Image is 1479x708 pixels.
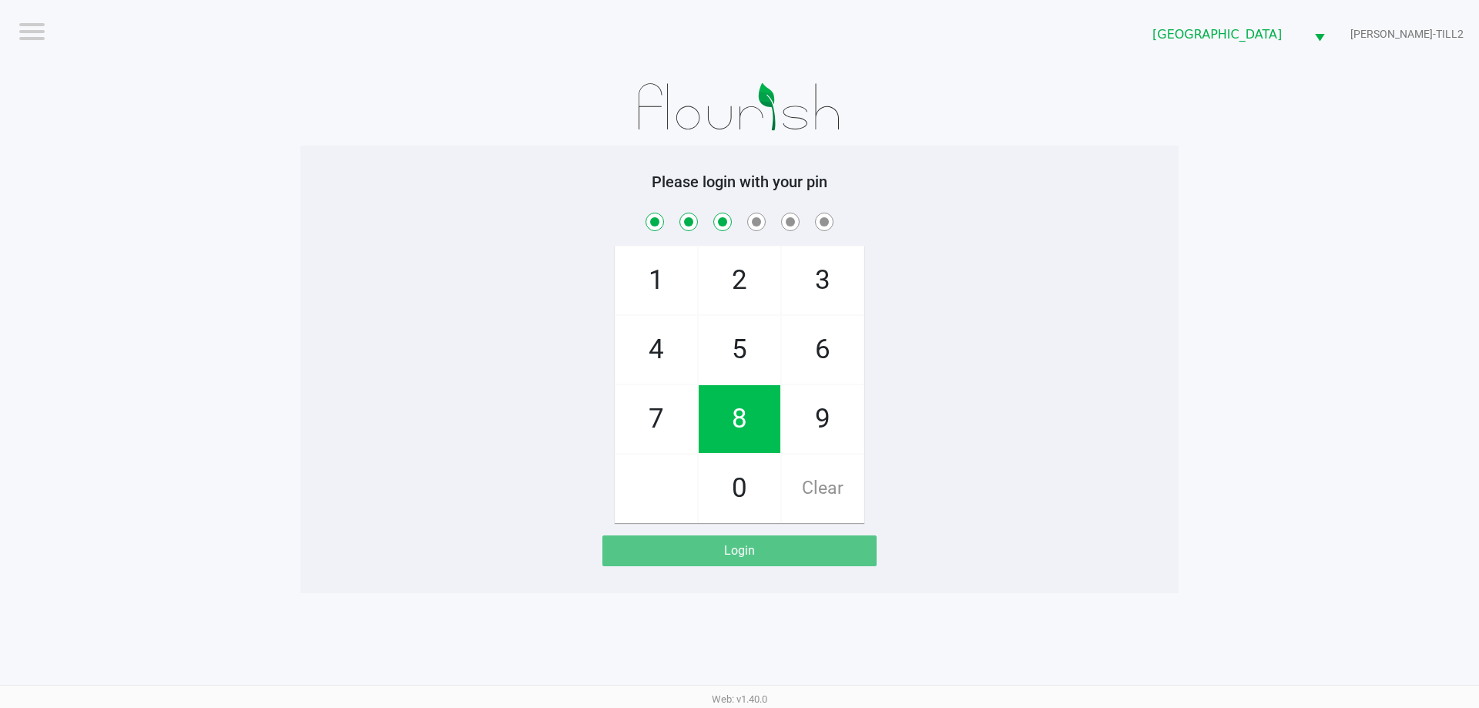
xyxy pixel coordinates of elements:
span: Clear [782,455,864,522]
span: Web: v1.40.0 [712,693,767,705]
span: 0 [699,455,780,522]
span: [GEOGRAPHIC_DATA] [1152,25,1296,44]
span: 5 [699,316,780,384]
span: 4 [615,316,697,384]
span: [PERSON_NAME]-TILL2 [1350,26,1464,42]
span: 7 [615,385,697,453]
span: 3 [782,247,864,314]
span: 9 [782,385,864,453]
span: 6 [782,316,864,384]
button: Select [1305,16,1334,52]
span: 1 [615,247,697,314]
span: 2 [699,247,780,314]
span: 8 [699,385,780,453]
h5: Please login with your pin [312,173,1167,191]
